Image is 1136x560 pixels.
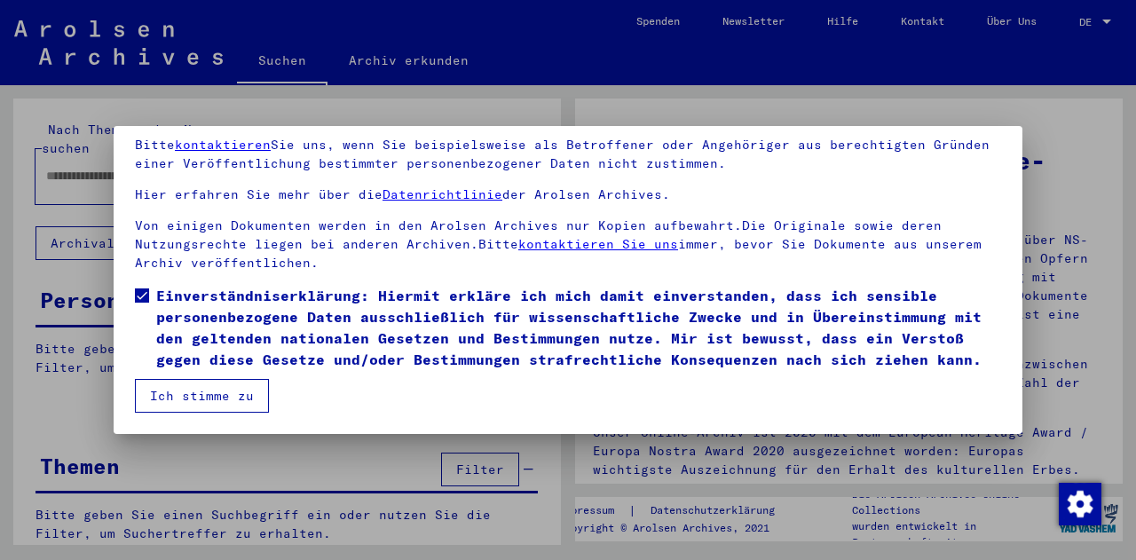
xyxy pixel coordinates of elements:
p: Hier erfahren Sie mehr über die der Arolsen Archives. [135,185,1001,204]
a: kontaktieren [175,137,271,153]
p: Bitte Sie uns, wenn Sie beispielsweise als Betroffener oder Angehöriger aus berechtigten Gründen ... [135,136,1001,173]
button: Ich stimme zu [135,379,269,413]
img: Modification du consentement [1059,483,1101,525]
a: kontaktieren Sie uns [518,236,678,252]
div: Modification du consentement [1058,482,1100,525]
a: Datenrichtlinie [383,186,502,202]
p: Von einigen Dokumenten werden in den Arolsen Archives nur Kopien aufbewahrt.Die Originale sowie d... [135,217,1001,272]
span: Einverständniserklärung: Hiermit erkläre ich mich damit einverstanden, dass ich sensible personen... [156,285,1001,370]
